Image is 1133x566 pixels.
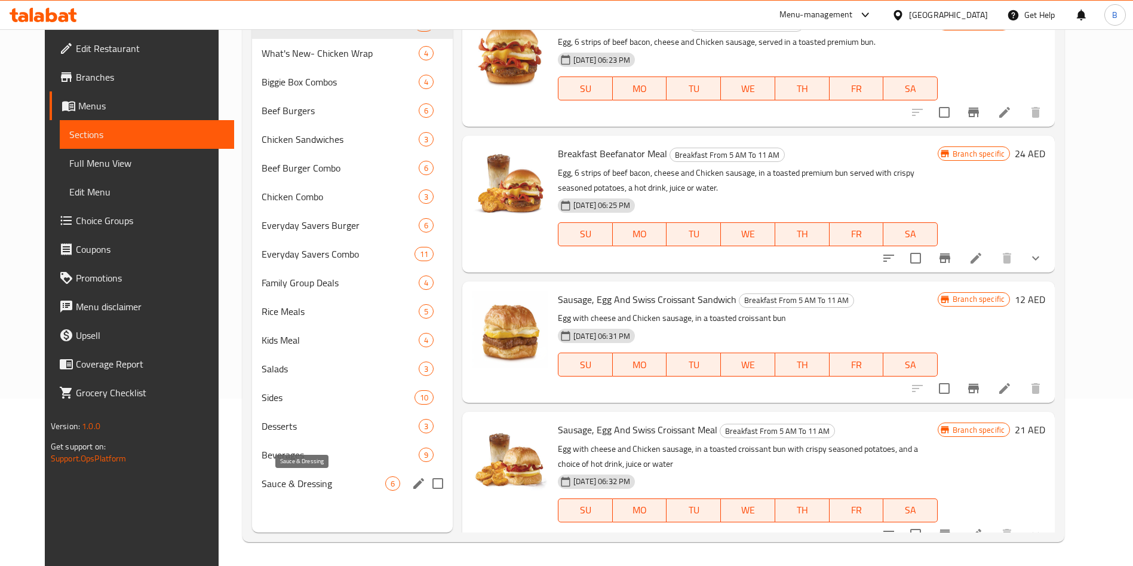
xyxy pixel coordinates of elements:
a: Support.OpsPlatform [51,451,127,466]
span: [DATE] 06:32 PM [569,476,635,487]
span: 4 [419,48,433,59]
span: Select to update [903,246,928,271]
img: Breakfast Beefanator Meal [472,145,548,222]
span: Sections [69,127,225,142]
span: Breakfast From 5 AM To 11 AM [670,148,784,162]
button: TH [775,498,830,522]
div: items [414,247,434,261]
div: items [414,390,434,405]
h6: 24 AED [1015,145,1045,162]
button: SU [558,222,613,246]
button: WE [721,353,775,377]
span: Sides [262,390,414,405]
a: Branches [50,63,234,91]
button: FR [830,353,884,377]
button: SA [883,222,938,246]
a: Edit menu item [997,381,1012,396]
span: TU [671,501,716,519]
div: items [419,218,434,232]
span: Coupons [76,242,225,256]
a: Edit menu item [997,105,1012,120]
button: show more [1021,244,1050,273]
a: Edit menu item [969,251,983,265]
button: TU [667,498,721,522]
div: Biggie Box Combos [262,75,419,89]
span: [DATE] 06:25 PM [569,200,635,211]
span: SU [563,80,608,97]
span: Edit Menu [69,185,225,199]
button: WE [721,77,775,100]
a: Menu disclaimer [50,292,234,321]
span: MO [618,501,662,519]
span: Breakfast From 5 AM To 11 AM [720,424,834,438]
span: Branch specific [948,293,1009,305]
div: Chicken Sandwiches [262,132,419,146]
div: items [419,304,434,319]
img: Sausage, Egg And Swiss Croissant Sandwich [472,291,548,368]
button: TH [775,77,830,100]
span: TH [780,225,825,243]
span: Menu disclaimer [76,299,225,314]
button: TH [775,222,830,246]
div: What's New- Chicken Wrap [262,46,419,60]
span: TH [780,80,825,97]
button: show more [1021,520,1050,549]
span: TU [671,356,716,374]
span: [DATE] 06:23 PM [569,54,635,66]
a: Edit menu item [969,527,983,541]
div: Sauce & Dressing6edit [252,469,453,498]
div: Beef Burger Combo [262,161,419,175]
span: Grocery Checklist [76,386,225,400]
a: Menus [50,91,234,120]
span: MO [618,80,662,97]
button: TU [667,77,721,100]
span: Breakfast From 5 AM To 11 AM [739,293,853,307]
span: 6 [386,478,400,489]
span: Everyday Savers Burger [262,218,419,232]
span: 3 [419,191,433,203]
div: Beverages [262,448,419,462]
a: Full Menu View [60,149,234,178]
div: items [419,161,434,175]
a: Coverage Report [50,350,234,378]
span: SU [563,356,608,374]
span: 6 [419,220,433,231]
div: Breakfast From 5 AM To 11 AM [670,148,785,162]
button: SU [558,77,613,100]
span: 3 [419,363,433,375]
span: Desserts [262,419,419,433]
button: Branch-specific-item [931,244,959,273]
span: 9 [419,449,433,461]
button: MO [613,353,667,377]
span: SU [563,225,608,243]
div: Beef Burger Combo6 [252,154,453,182]
div: Everyday Savers Burger6 [252,211,453,240]
div: items [419,276,434,290]
button: Branch-specific-item [959,374,988,403]
nav: Menu sections [252,5,453,503]
span: Sauce & Dressing [262,476,385,491]
span: FR [834,356,879,374]
span: Branch specific [948,148,1009,160]
button: Branch-specific-item [959,98,988,127]
div: items [419,189,434,204]
div: items [419,132,434,146]
span: Full Menu View [69,156,225,170]
span: 3 [419,421,433,432]
button: delete [1021,374,1050,403]
a: Choice Groups [50,206,234,235]
span: Select to update [903,522,928,547]
p: Egg, 6 strips of beef bacon, cheese and Chicken sausage, in a toasted premium bun served with cri... [558,166,938,195]
div: Beverages9 [252,440,453,469]
span: MO [618,356,662,374]
span: Menus [78,99,225,113]
span: WE [726,356,770,374]
div: Beef Burgers6 [252,96,453,125]
div: Rice Meals5 [252,297,453,326]
button: delete [1021,98,1050,127]
button: SA [883,77,938,100]
span: SA [888,356,933,374]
